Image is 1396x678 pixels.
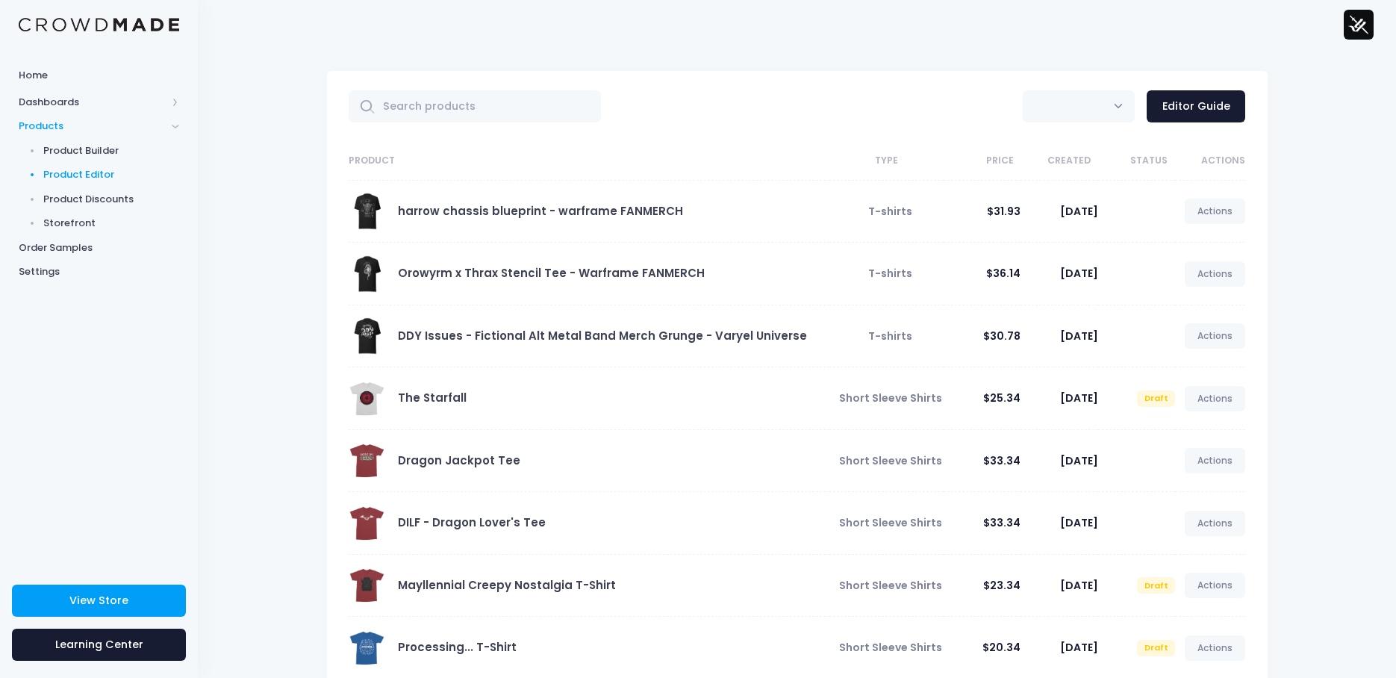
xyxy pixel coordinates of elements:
span: Product Editor [43,167,180,182]
span: $33.34 [983,515,1020,530]
th: Product [349,142,830,181]
a: Dragon Jackpot Tee [398,452,520,468]
span: $31.93 [987,204,1020,219]
input: Search products [349,90,602,122]
a: Actions [1185,635,1246,661]
a: Mayllennial Creepy Nostalgia T-Shirt [398,577,616,593]
a: Actions [1185,448,1246,473]
img: User [1344,10,1374,40]
th: Created [1020,142,1097,181]
a: Learning Center [12,629,186,661]
a: Actions [1185,199,1246,224]
span: [DATE] [1060,391,1098,405]
th: Price [944,142,1020,181]
a: The Starfall [398,390,467,405]
span: [DATE] [1060,266,1098,281]
span: Order Samples [19,240,179,255]
a: harrow chassis blueprint - warframe FANMERCH [398,203,683,219]
img: Logo [19,18,179,32]
span: [DATE] [1060,578,1098,593]
th: Status [1098,142,1175,181]
span: Short Sleeve Shirts [839,391,942,405]
a: View Store [12,585,186,617]
span: Draft [1137,577,1175,594]
a: Actions [1185,261,1246,287]
a: Actions [1185,323,1246,349]
th: Type [829,142,944,181]
a: Actions [1185,511,1246,536]
a: DDY Issues - Fictional Alt Metal Band Merch Grunge - Varyel Universe [398,328,807,343]
span: Products [19,119,166,134]
span: Settings [19,264,179,279]
span: Product Builder [43,143,180,158]
span: Learning Center [55,637,143,652]
span: Short Sleeve Shirts [839,578,942,593]
th: Actions [1175,142,1245,181]
span: $25.34 [983,391,1020,405]
span: [DATE] [1060,640,1098,655]
span: $36.14 [986,266,1020,281]
span: [DATE] [1060,329,1098,343]
span: T-shirts [868,266,912,281]
a: Actions [1185,386,1246,411]
span: $30.78 [983,329,1020,343]
span: View Store [69,593,128,608]
span: Draft [1137,640,1175,656]
span: Short Sleeve Shirts [839,453,942,468]
span: [DATE] [1060,515,1098,530]
span: Draft [1137,391,1175,407]
span: Product Discounts [43,192,180,207]
a: Orowyrm x Thrax Stencil Tee - Warframe FANMERCH [398,265,705,281]
a: Editor Guide [1147,90,1245,122]
span: [DATE] [1060,453,1098,468]
span: $23.34 [983,578,1020,593]
span: Storefront [43,216,180,231]
span: Short Sleeve Shirts [839,640,942,655]
span: $33.34 [983,453,1020,468]
a: DILF - Dragon Lover's Tee [398,514,546,530]
span: Short Sleeve Shirts [839,515,942,530]
span: T-shirts [868,329,912,343]
span: Home [19,68,179,83]
span: Dashboards [19,95,166,110]
span: T-shirts [868,204,912,219]
a: Actions [1185,573,1246,598]
span: [DATE] [1060,204,1098,219]
a: Processing... T-Shirt [398,639,517,655]
span: $20.34 [982,640,1020,655]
